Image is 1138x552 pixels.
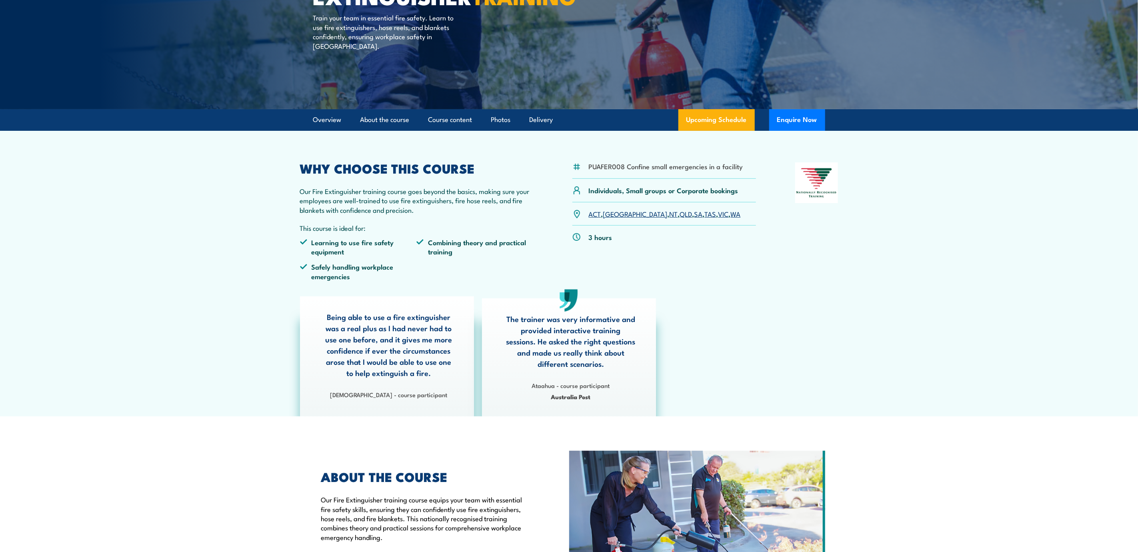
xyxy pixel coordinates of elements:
[313,13,459,50] p: Train your team in essential fire safety. Learn to use fire extinguishers, hose reels, and blanke...
[416,238,533,256] li: Combining theory and practical training
[705,209,716,218] a: TAS
[300,262,417,281] li: Safely handling workplace emergencies
[324,311,454,378] p: Being able to use a fire extinguisher was a real plus as I had never had to use one before, and i...
[680,209,692,218] a: QLD
[428,109,472,130] a: Course content
[589,209,601,218] a: ACT
[300,162,534,174] h2: WHY CHOOSE THIS COURSE
[330,390,448,399] strong: [DEMOGRAPHIC_DATA] - course participant
[360,109,410,130] a: About the course
[491,109,511,130] a: Photos
[321,471,532,482] h2: ABOUT THE COURSE
[506,313,636,369] p: The trainer was very informative and provided interactive training sessions. He asked the right q...
[589,162,743,171] li: PUAFER008 Confine small emergencies in a facility
[532,381,610,390] strong: Ataahua - course participant
[300,186,534,214] p: Our Fire Extinguisher training course goes beyond the basics, making sure your employees are well...
[589,232,612,242] p: 3 hours
[769,109,825,131] button: Enquire Now
[589,209,741,218] p: , , , , , , ,
[795,162,838,203] img: Nationally Recognised Training logo.
[678,109,755,131] a: Upcoming Schedule
[589,186,738,195] p: Individuals, Small groups or Corporate bookings
[718,209,729,218] a: VIC
[694,209,703,218] a: SA
[603,209,668,218] a: [GEOGRAPHIC_DATA]
[670,209,678,218] a: NT
[300,238,417,256] li: Learning to use fire safety equipment
[300,223,534,232] p: This course is ideal for:
[321,495,532,542] p: Our Fire Extinguisher training course equips your team with essential fire safety skills, ensurin...
[506,392,636,401] span: Australia Post
[313,109,342,130] a: Overview
[731,209,741,218] a: WA
[530,109,553,130] a: Delivery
